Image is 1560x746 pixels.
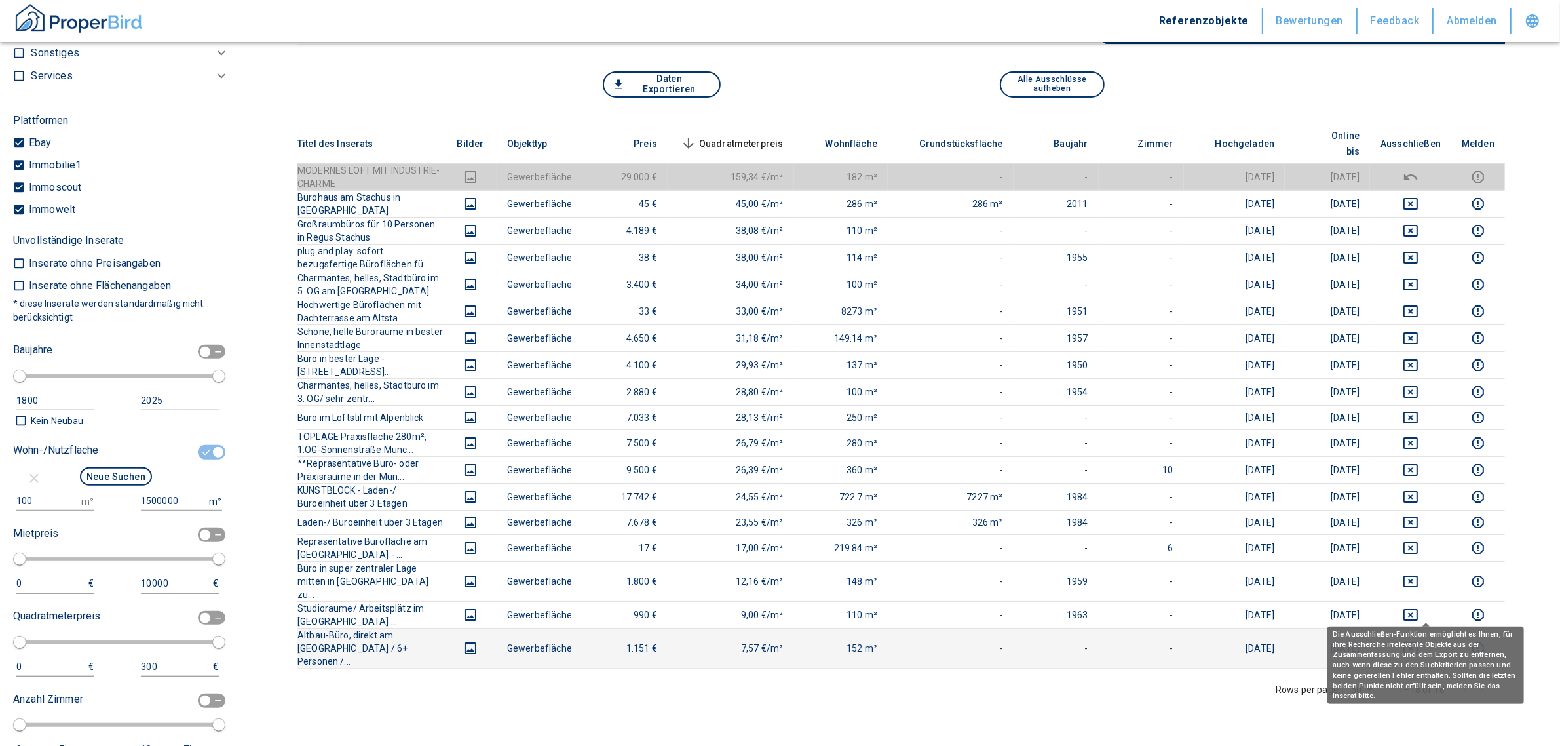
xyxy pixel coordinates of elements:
[678,136,784,151] span: Quadratmeterpreis
[297,190,444,217] th: Bürohaus am Stachus in [GEOGRAPHIC_DATA]
[1462,250,1494,265] button: report this listing
[297,602,444,629] th: Studioräume/ Arbeitsplätz im [GEOGRAPHIC_DATA] ...
[1014,534,1099,561] td: -
[1285,534,1370,561] td: [DATE]
[455,223,486,239] button: images
[582,429,668,456] td: 7.500 €
[1014,351,1099,378] td: 1950
[297,456,444,483] th: **Repräsentative Büro- oder Praxisräume in der Mün...
[1263,8,1358,34] button: Bewertungen
[1462,574,1494,589] button: report this listing
[794,163,888,190] td: 182 m²
[297,298,444,324] th: Hochwertige Büroflächen mit Dachterrasse am Altsta...
[26,160,82,170] p: Immobilie1
[297,351,444,378] th: Büro in bester Lage - [STREET_ADDRESS]...
[1184,562,1285,602] td: [DATE]
[794,378,888,405] td: 100 m²
[1014,271,1099,298] td: -
[1194,136,1275,151] span: Hochgeladen
[1285,510,1370,534] td: [DATE]
[1184,483,1285,510] td: [DATE]
[497,629,582,669] td: Gewerbefläche
[1380,304,1441,319] button: deselect this listing
[455,384,486,400] button: images
[1285,324,1370,351] td: [DATE]
[888,351,1014,378] td: -
[794,244,888,271] td: 114 m²
[1434,8,1512,34] button: Abmelden
[1285,456,1370,483] td: [DATE]
[1285,378,1370,405] td: [DATE]
[1014,405,1099,429] td: -
[668,629,794,669] td: 7,57 €/m²
[582,298,668,324] td: 33 €
[297,510,444,534] th: Laden-/ Büroeinheit über 3 Etagen
[497,271,582,298] td: Gewerbefläche
[668,510,794,534] td: 23,55 €/m²
[1380,574,1441,589] button: deselect this listing
[13,2,144,40] button: ProperBird Logo and Home Button
[582,163,668,190] td: 29.000 €
[582,629,668,669] td: 1.151 €
[13,342,52,358] p: Baujahre
[455,277,486,292] button: images
[497,190,582,217] td: Gewerbefläche
[1380,435,1441,451] button: deselect this listing
[297,217,444,244] th: Großraumbüros für 10 Personen in Regus Stachus
[1380,515,1441,530] button: deselect this listing
[1014,324,1099,351] td: 1957
[13,233,124,248] p: Unvollständige Inserate
[1285,562,1370,602] td: [DATE]
[888,298,1014,324] td: -
[1099,190,1184,217] td: -
[1184,534,1285,561] td: [DATE]
[1285,190,1370,217] td: [DATE]
[1184,163,1285,190] td: [DATE]
[1462,277,1494,292] button: report this listing
[582,510,668,534] td: 7.678 €
[1462,384,1494,400] button: report this listing
[794,298,888,324] td: 8273 m²
[297,534,444,561] th: Repräsentative Bürofläche am [GEOGRAPHIC_DATA] - ...
[582,456,668,483] td: 9.500 €
[794,190,888,217] td: 286 m²
[31,65,229,88] div: Services
[297,244,444,271] th: plug and play: sofort bezugsfertige Büroflächen fü...
[1099,244,1184,271] td: -
[668,351,794,378] td: 29,93 €/m²
[668,244,794,271] td: 38,00 €/m²
[582,562,668,602] td: 1.800 €
[1462,196,1494,212] button: report this listing
[668,602,794,629] td: 9,00 €/m²
[1285,244,1370,271] td: [DATE]
[888,244,1014,271] td: -
[26,138,52,148] p: Ebay
[455,462,486,478] button: images
[497,534,582,561] td: Gewerbefläche
[13,692,83,707] p: Anzahl Zimmer
[1099,163,1184,190] td: -
[297,324,444,351] th: Schöne, helle Büroräume in bester Innenstadtlage
[1014,483,1099,510] td: 1984
[1099,271,1184,298] td: -
[1184,405,1285,429] td: [DATE]
[1380,169,1441,185] button: deselect this listing
[1099,217,1184,244] td: -
[1014,378,1099,405] td: 1954
[1285,429,1370,456] td: [DATE]
[1380,277,1441,292] button: deselect this listing
[497,244,582,271] td: Gewerbefläche
[888,456,1014,483] td: -
[1380,330,1441,346] button: deselect this listing
[668,163,794,190] td: 159,34 €/m²
[1146,8,1263,34] button: Referenzobjekte
[1014,562,1099,602] td: 1959
[26,182,81,193] p: Immoscout
[582,271,668,298] td: 3.400 €
[497,378,582,405] td: Gewerbefläche
[888,324,1014,351] td: -
[13,442,98,458] p: Wohn-/Nutzfläche
[1014,456,1099,483] td: -
[497,483,582,510] td: Gewerbefläche
[1099,483,1184,510] td: -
